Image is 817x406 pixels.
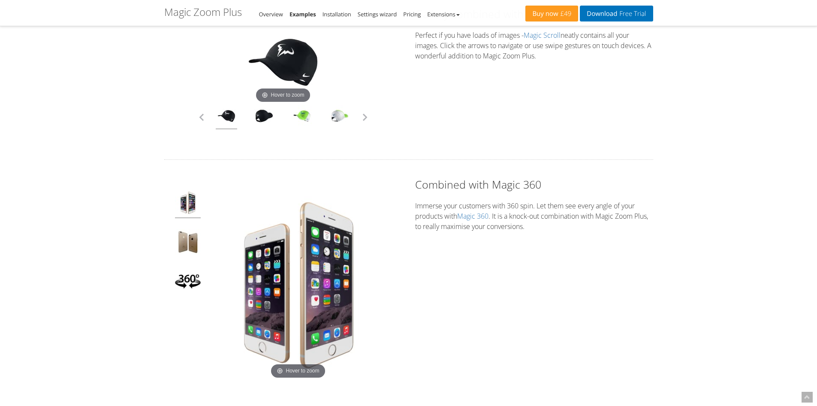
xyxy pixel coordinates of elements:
a: Settings wizard [358,10,397,18]
span: £49 [558,10,572,17]
h1: Magic Zoom Plus [164,6,242,18]
a: Examples [289,10,316,18]
a: Hover to zoom [240,19,326,105]
p: Immerse your customers with 360 spin. Let them see every angle of your products with . It is a kn... [415,201,653,232]
a: Pricing [403,10,421,18]
span: Free Trial [617,10,646,17]
a: Installation [323,10,351,18]
a: Hover to zoom [203,190,394,381]
a: Magic 360 [457,211,488,221]
p: Perfect if you have loads of images - neatly contains all your images. Click the arrows to naviga... [415,30,653,61]
h2: Combined with Magic 360 [415,177,653,192]
a: Extensions [427,10,459,18]
a: Buy now£49 [525,6,578,21]
a: Overview [259,10,283,18]
a: DownloadFree Trial [580,6,653,21]
a: Magic Scroll [524,31,561,40]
